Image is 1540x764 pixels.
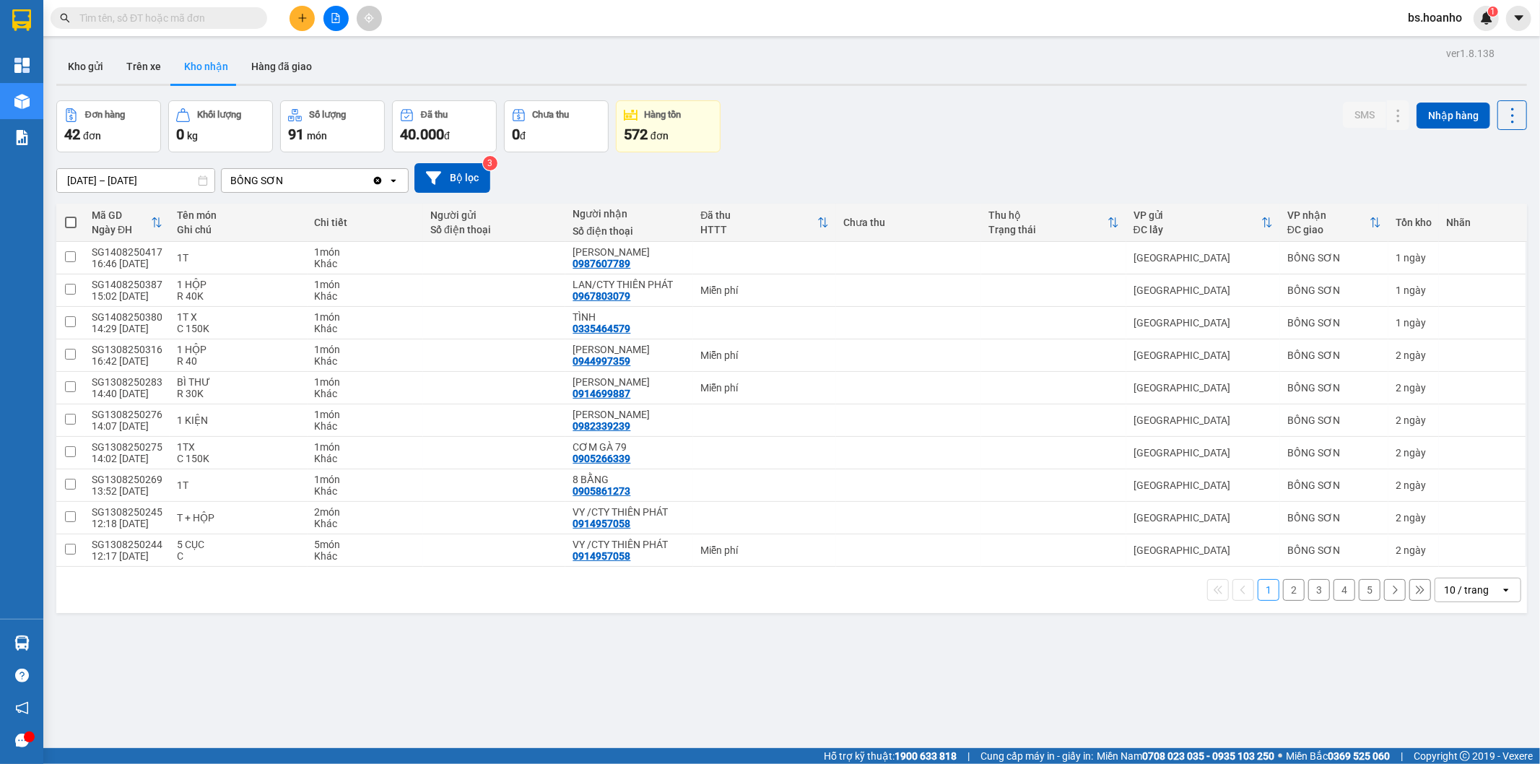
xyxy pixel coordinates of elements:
[92,209,151,221] div: Mã GD
[573,453,630,464] div: 0905266339
[92,453,162,464] div: 14:02 [DATE]
[573,208,686,220] div: Người nhận
[1404,285,1426,296] span: ngày
[64,126,80,143] span: 42
[1513,12,1526,25] span: caret-down
[1287,224,1370,235] div: ĐC giao
[1134,224,1261,235] div: ĐC lấy
[1126,204,1280,242] th: Toggle SortBy
[573,550,630,562] div: 0914957058
[315,453,416,464] div: Khác
[400,126,444,143] span: 40.000
[533,110,570,120] div: Chưa thu
[92,311,162,323] div: SG1408250380
[315,506,416,518] div: 2 món
[1396,285,1432,296] div: 1
[1097,748,1274,764] span: Miền Nam
[115,49,173,84] button: Trên xe
[1404,447,1426,459] span: ngày
[1134,414,1273,426] div: [GEOGRAPHIC_DATA]
[1404,479,1426,491] span: ngày
[1446,45,1495,61] div: ver 1.8.138
[1287,317,1381,329] div: BỒNG SƠN
[177,512,300,524] div: T + HỘP
[700,544,828,556] div: Miễn phí
[177,344,300,355] div: 1 HỘP
[573,225,686,237] div: Số điện thoại
[700,224,817,235] div: HTTT
[1278,753,1282,759] span: ⚪️
[357,6,382,31] button: aim
[1396,544,1432,556] div: 2
[1417,103,1490,129] button: Nhập hàng
[1134,209,1261,221] div: VP gửi
[177,479,300,491] div: 1T
[414,163,490,193] button: Bộ lọc
[1283,579,1305,601] button: 2
[573,474,686,485] div: 8 BẰNG
[14,94,30,109] img: warehouse-icon
[573,279,686,290] div: LAN/CTY THIÊN PHÁT
[1287,414,1381,426] div: BỒNG SƠN
[430,224,558,235] div: Số điện thoại
[364,13,374,23] span: aim
[430,209,558,221] div: Người gửi
[1287,252,1381,264] div: BỒNG SƠN
[1328,750,1390,762] strong: 0369 525 060
[57,169,214,192] input: Select a date range.
[895,750,957,762] strong: 1900 633 818
[14,635,30,651] img: warehouse-icon
[1396,317,1432,329] div: 1
[1506,6,1531,31] button: caret-down
[15,701,29,715] span: notification
[92,279,162,290] div: SG1408250387
[92,224,151,235] div: Ngày ĐH
[14,58,30,73] img: dashboard-icon
[177,311,300,323] div: 1T X
[573,420,630,432] div: 0982339239
[1396,217,1432,228] div: Tồn kho
[573,388,630,399] div: 0914699887
[240,49,323,84] button: Hàng đã giao
[177,388,300,399] div: R 30K
[573,409,686,420] div: THUẬN PHONG
[177,252,300,264] div: 1T
[1404,414,1426,426] span: ngày
[573,539,686,550] div: VY /CTY THIÊN PHÁT
[177,279,300,290] div: 1 HỘP
[1460,751,1470,761] span: copyright
[504,100,609,152] button: Chưa thu0đ
[1396,350,1432,361] div: 2
[92,355,162,367] div: 16:42 [DATE]
[1287,285,1381,296] div: BỒNG SƠN
[84,204,170,242] th: Toggle SortBy
[92,290,162,302] div: 15:02 [DATE]
[85,110,125,120] div: Đơn hàng
[309,110,346,120] div: Số lượng
[177,453,300,464] div: C 150K
[177,414,300,426] div: 1 KIỆN
[1396,414,1432,426] div: 2
[1134,544,1273,556] div: [GEOGRAPHIC_DATA]
[1396,512,1432,524] div: 2
[1444,583,1489,597] div: 10 / trang
[573,258,630,269] div: 0987607789
[15,734,29,747] span: message
[173,49,240,84] button: Kho nhận
[1401,748,1403,764] span: |
[1500,584,1512,596] svg: open
[624,126,648,143] span: 572
[1490,6,1495,17] span: 1
[1287,209,1370,221] div: VP nhận
[177,539,300,550] div: 5 CỤC
[83,130,101,142] span: đơn
[230,173,283,188] div: BỒNG SƠN
[1134,285,1273,296] div: [GEOGRAPHIC_DATA]
[1446,217,1518,228] div: Nhãn
[177,355,300,367] div: R 40
[1396,9,1474,27] span: bs.hoanho
[284,173,286,188] input: Selected BỒNG SƠN.
[981,204,1126,242] th: Toggle SortBy
[573,506,686,518] div: VY /CTY THIÊN PHÁT
[290,6,315,31] button: plus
